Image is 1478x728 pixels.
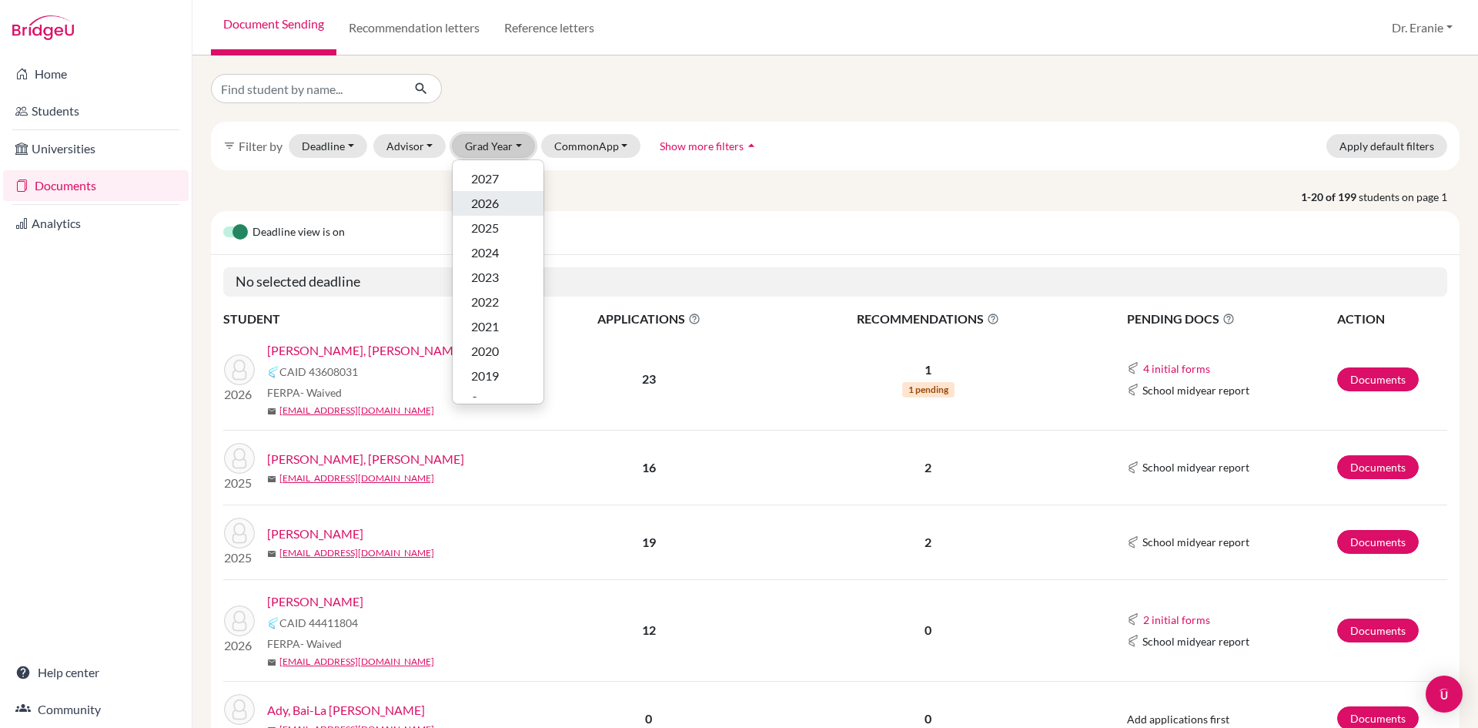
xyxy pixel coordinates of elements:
span: School midyear report [1142,382,1249,398]
span: School midyear report [1142,534,1249,550]
span: students on page 1 [1359,189,1460,205]
span: FERPA [267,636,342,652]
a: Documents [1337,367,1419,391]
button: 2019 [453,364,543,388]
span: mail [267,549,276,559]
button: 2025 [453,216,543,240]
span: 2022 [471,293,499,311]
p: 2025 [224,549,255,567]
span: School midyear report [1142,633,1249,649]
span: mail [267,475,276,484]
p: 2 [767,458,1089,477]
p: 2026 [224,385,255,404]
span: PENDING DOCS [1127,310,1336,328]
a: Documents [1337,619,1419,642]
button: Advisor [373,134,446,158]
span: 2021 [471,317,499,336]
input: Find student by name... [211,74,402,103]
button: 4 initial forms [1142,360,1211,377]
span: APPLICATIONS [532,310,766,328]
a: Documents [1337,455,1419,479]
p: 0 [767,710,1089,728]
h5: No selected deadline [223,267,1447,297]
img: HUANG, BENJAMIN [224,518,255,549]
img: Common App logo [1127,384,1139,396]
th: ACTION [1336,309,1447,329]
button: 2023 [453,265,543,290]
img: Common App logo [267,366,279,378]
div: Grad Year [452,159,544,404]
button: Apply default filters [1326,134,1447,158]
img: Lin, Emma [224,606,255,636]
a: Analytics [3,208,189,239]
img: Common App logo [1127,613,1139,626]
p: 2025 [224,474,255,492]
button: Deadline [289,134,367,158]
div: Open Intercom Messenger [1426,676,1463,713]
a: Home [3,59,189,89]
img: Common App logo [1127,461,1139,474]
a: [EMAIL_ADDRESS][DOMAIN_NAME] [279,655,434,669]
button: 2021 [453,314,543,339]
span: 2026 [471,194,499,213]
span: - Waived [300,386,342,399]
a: Documents [3,170,189,201]
a: [PERSON_NAME], [PERSON_NAME] [267,341,464,360]
img: Common App logo [1127,536,1139,549]
img: Common App logo [1127,635,1139,647]
b: 23 [642,371,656,386]
span: CAID 43608031 [279,364,358,380]
b: 16 [642,460,656,475]
button: 2026 [453,191,543,216]
span: 0 [471,391,478,410]
button: Show more filtersarrow_drop_up [647,134,772,158]
a: Documents [1337,530,1419,554]
span: FERPA [267,384,342,401]
a: [EMAIL_ADDRESS][DOMAIN_NAME] [279,471,434,485]
button: Grad Year [452,134,535,158]
a: Universities [3,133,189,164]
button: Dr. Eranie [1385,13,1460,42]
button: 0 [453,388,543,413]
button: 2024 [453,240,543,265]
span: 2019 [471,367,499,385]
a: Students [3,96,189,126]
span: Add applications first [1127,713,1229,726]
span: mail [267,658,276,667]
a: [PERSON_NAME] [267,592,363,611]
a: Help center [3,657,189,688]
img: CHIANG, YUANCHIAO ALAN [224,443,255,474]
i: filter_list [223,139,236,152]
p: 2 [767,533,1089,552]
a: [PERSON_NAME], [PERSON_NAME] [267,450,464,468]
button: CommonApp [541,134,641,158]
img: Common App logo [1127,362,1139,374]
button: 2022 [453,290,543,314]
span: 2025 [471,219,499,237]
button: 2020 [453,339,543,364]
img: Hsu, Eagan Ting-Wei [224,354,255,385]
p: 2026 [224,636,255,655]
span: 2020 [471,342,499,361]
span: School midyear report [1142,459,1249,475]
th: STUDENT [223,309,531,329]
p: 0 [767,621,1089,639]
span: CAID 44411804 [279,615,358,631]
a: [EMAIL_ADDRESS][DOMAIN_NAME] [279,546,434,560]
img: Bridge-U [12,15,74,40]
button: 2027 [453,166,543,191]
span: 1 pending [902,382,955,398]
span: - Waived [300,637,342,650]
span: 2027 [471,169,499,188]
a: Community [3,694,189,725]
b: 12 [642,622,656,637]
span: Deadline view is on [252,223,345,242]
span: RECOMMENDATIONS [767,310,1089,328]
strong: 1-20 of 199 [1301,189,1359,205]
img: Common App logo [267,617,279,629]
b: 0 [645,711,652,726]
span: 2023 [471,268,499,287]
span: 2024 [471,243,499,262]
button: 2 initial forms [1142,611,1211,629]
a: [PERSON_NAME] [267,525,363,543]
